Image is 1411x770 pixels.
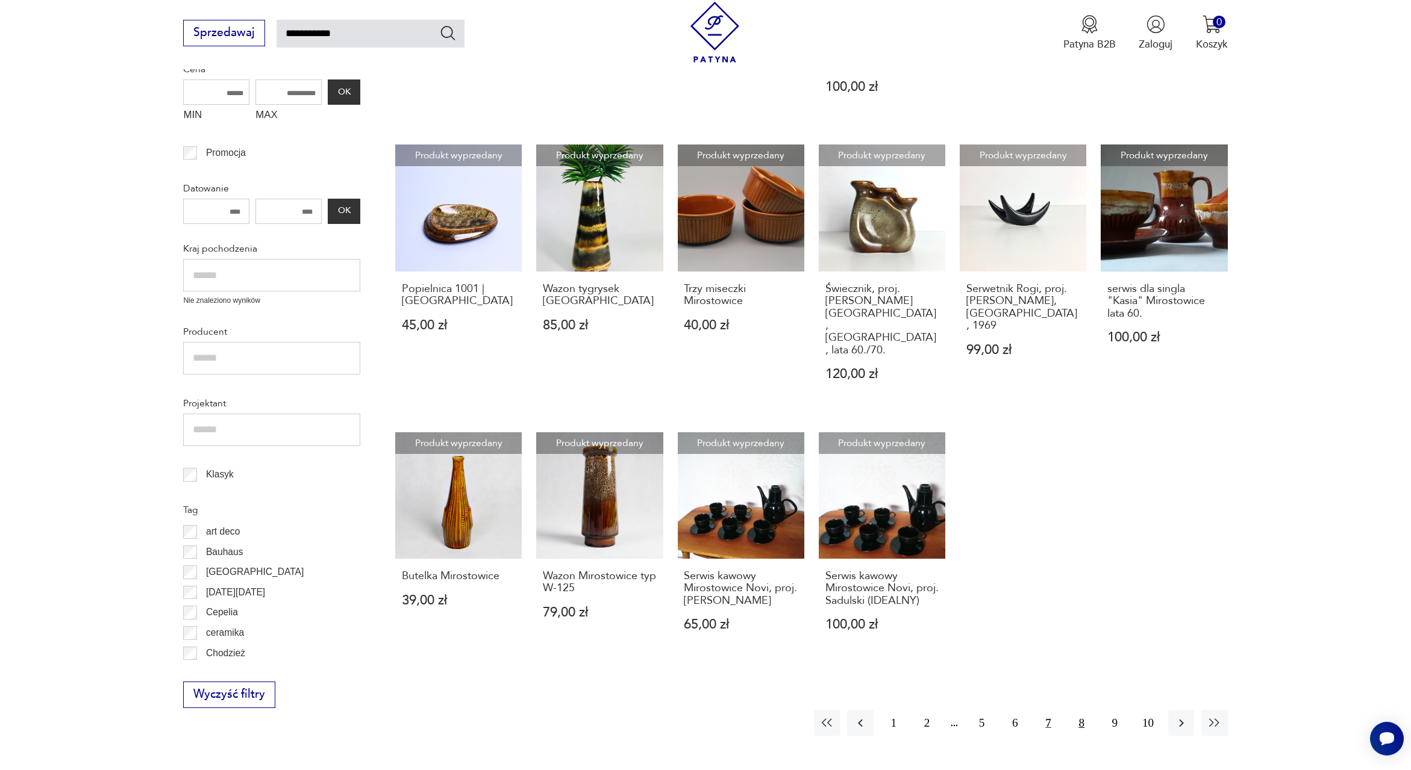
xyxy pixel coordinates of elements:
button: 5 [969,710,995,736]
a: Produkt wyprzedanyŚwiecznik, proj. A. Sadulski, Mirostowice, lata 60./70.Świecznik, proj. [PERSON... [819,144,945,409]
button: 0Koszyk [1196,15,1228,51]
img: Patyna - sklep z meblami i dekoracjami vintage [684,2,745,63]
a: Produkt wyprzedanySerwis kawowy Mirostowice Novi, proj. Sadulski (IDEALNY)Serwis kawowy Mirostowi... [819,432,945,660]
a: Produkt wyprzedanyWazon tygrysek MirostowiceWazon tygrysek [GEOGRAPHIC_DATA]85,00 zł [536,144,663,409]
p: 39,00 zł [402,594,516,607]
a: Sprzedawaj [183,29,264,39]
img: Ikona koszyka [1203,15,1221,34]
p: 100,00 zł [1107,331,1221,344]
button: Wyczyść filtry [183,682,275,708]
button: 7 [1035,710,1061,736]
h3: Wazon Mirostowice typ W-125 [543,570,657,595]
p: 100,00 zł [825,81,939,93]
h3: Butelka Mirostowice [402,570,516,582]
button: 9 [1102,710,1128,736]
a: Produkt wyprzedanyButelka MirostowiceButelka Mirostowice39,00 zł [395,432,522,660]
button: Patyna B2B [1063,15,1116,51]
p: Nie znaleziono wyników [183,295,360,306]
img: Ikona medalu [1080,15,1099,34]
a: Produkt wyprzedanySerwis kawowy Mirostowice Novi, proj. Adam SadulskiSerwis kawowy Mirostowice No... [678,432,804,660]
p: ceramika [206,625,244,641]
p: Datowanie [183,181,360,196]
p: Ćmielów [206,665,242,681]
p: Projektant [183,396,360,411]
iframe: Smartsupp widget button [1370,722,1404,756]
p: Bauhaus [206,544,243,560]
p: 79,00 zł [543,606,657,619]
h3: Świecznik, proj. [PERSON_NAME][GEOGRAPHIC_DATA], [GEOGRAPHIC_DATA], lata 60./70. [825,283,939,356]
button: Szukaj [439,24,457,42]
a: Produkt wyprzedanyWazon Mirostowice typ W-125Wazon Mirostowice typ W-12579,00 zł [536,432,663,660]
h3: Popielnica 1001 | [GEOGRAPHIC_DATA] [402,283,516,308]
p: Kraj pochodzenia [183,241,360,256]
p: Chodzież [206,645,245,661]
a: Ikona medaluPatyna B2B [1063,15,1116,51]
h3: Serwis kawowy Mirostowice Novi, proj. Sadulski (IDEALNY) [825,570,939,607]
p: [GEOGRAPHIC_DATA] [206,564,304,580]
h3: Serwetnik Rogi, proj. [PERSON_NAME], [GEOGRAPHIC_DATA], 1969 [966,283,1080,332]
div: 0 [1213,16,1225,28]
p: 99,00 zł [966,344,1080,356]
p: 85,00 zł [543,319,657,332]
label: MAX [255,105,322,128]
button: OK [328,199,360,224]
a: Produkt wyprzedanyTrzy miseczki MirostowiceTrzy miseczki Mirostowice40,00 zł [678,144,804,409]
p: Zaloguj [1139,37,1172,51]
button: OK [328,79,360,105]
a: Produkt wyprzedanyPopielnica 1001 | MirostowicePopielnica 1001 | [GEOGRAPHIC_DATA]45,00 zł [395,144,522,409]
p: 65,00 zł [684,618,798,631]
h3: Trzy miseczki Mirostowice [684,283,798,308]
p: [DATE][DATE] [206,585,265,600]
label: MIN [183,105,249,128]
button: 10 [1135,710,1161,736]
button: 2 [914,710,940,736]
button: Zaloguj [1139,15,1172,51]
button: 6 [1002,710,1028,736]
button: 8 [1069,710,1095,736]
p: Promocja [206,145,246,161]
p: Cepelia [206,604,238,620]
p: 100,00 zł [825,618,939,631]
h3: serwis dla singla "Kasia" Mirostowice lata 60. [1107,283,1221,320]
button: Sprzedawaj [183,20,264,46]
p: art deco [206,524,240,539]
p: Producent [183,324,360,340]
button: 1 [881,710,907,736]
p: 40,00 zł [684,319,798,332]
img: Ikonka użytkownika [1147,15,1165,34]
p: Cena [183,61,360,77]
p: 45,00 zł [402,319,516,332]
p: Klasyk [206,467,234,482]
a: Produkt wyprzedanyserwis dla singla "Kasia" Mirostowice lata 60.serwis dla singla "Kasia" Mirosto... [1101,144,1227,409]
p: Tag [183,502,360,518]
p: Patyna B2B [1063,37,1116,51]
h3: Serwis kawowy Mirostowice Novi, proj. [PERSON_NAME] [684,570,798,607]
p: 120,00 zł [825,368,939,380]
h3: Wazon tygrysek [GEOGRAPHIC_DATA] [543,283,657,308]
a: Produkt wyprzedanySerwetnik Rogi, proj. A. Sadulski, Mirostowice, 1969Serwetnik Rogi, proj. [PERS... [960,144,1086,409]
p: Koszyk [1196,37,1228,51]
